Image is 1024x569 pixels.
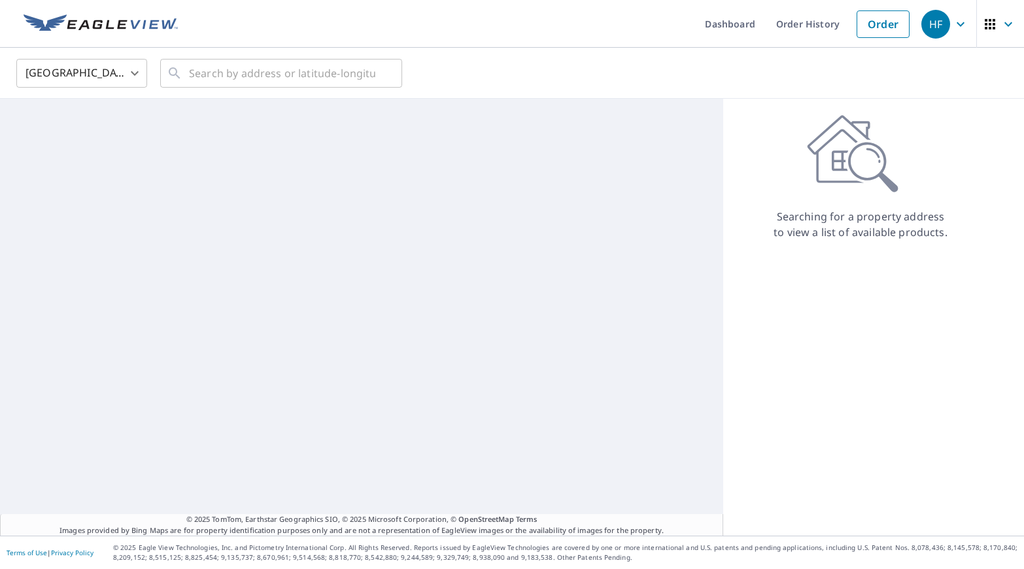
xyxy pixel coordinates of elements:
a: Terms of Use [7,548,47,557]
a: Terms [516,514,538,524]
input: Search by address or latitude-longitude [189,55,375,92]
p: © 2025 Eagle View Technologies, Inc. and Pictometry International Corp. All Rights Reserved. Repo... [113,543,1017,562]
a: OpenStreetMap [458,514,513,524]
p: Searching for a property address to view a list of available products. [773,209,948,240]
div: [GEOGRAPHIC_DATA] [16,55,147,92]
div: HF [921,10,950,39]
a: Order [857,10,910,38]
img: EV Logo [24,14,178,34]
p: | [7,549,94,557]
a: Privacy Policy [51,548,94,557]
span: © 2025 TomTom, Earthstar Geographics SIO, © 2025 Microsoft Corporation, © [186,514,538,525]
